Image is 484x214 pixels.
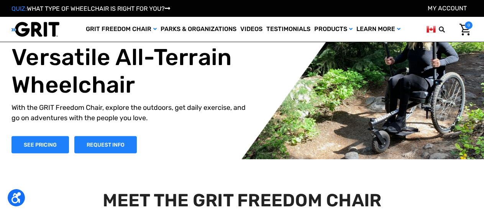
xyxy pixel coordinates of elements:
[454,21,473,38] a: Cart with 0 items
[465,21,473,29] span: 0
[442,21,454,38] input: Search
[11,5,170,12] a: QUIZ:WHAT TYPE OF WHEELCHAIR IS RIGHT FOR YOU?
[312,17,354,42] a: Products
[11,16,248,98] h1: The World's Most Versatile All-Terrain Wheelchair
[159,17,238,42] a: Parks & Organizations
[11,5,27,12] span: QUIZ:
[12,190,472,211] h2: MEET THE GRIT FREEDOM CHAIR
[74,136,137,153] a: Slide number 1, Request Information
[264,17,312,42] a: Testimonials
[459,24,471,36] img: Cart
[84,17,159,42] a: GRIT Freedom Chair
[11,102,248,123] p: With the GRIT Freedom Chair, explore the outdoors, get daily exercise, and go on adventures with ...
[238,17,264,42] a: Videos
[427,25,436,34] img: ca.png
[11,21,59,37] img: GRIT All-Terrain Wheelchair and Mobility Equipment
[354,17,402,42] a: Learn More
[11,136,69,153] a: Shop Now
[428,5,467,12] a: Account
